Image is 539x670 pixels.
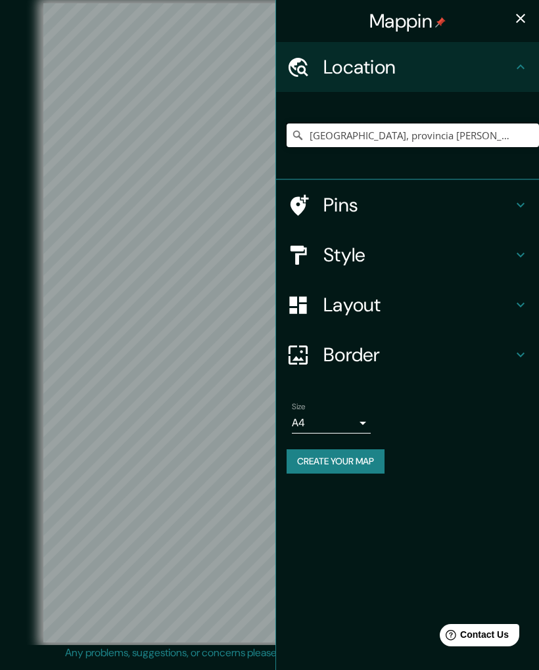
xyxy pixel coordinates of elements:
[369,9,446,33] h4: Mappin
[287,449,385,474] button: Create your map
[292,401,306,413] label: Size
[292,413,371,434] div: A4
[276,330,539,380] div: Border
[323,243,513,267] h4: Style
[43,3,496,642] canvas: Map
[276,230,539,280] div: Style
[323,193,513,217] h4: Pins
[323,55,513,79] h4: Location
[276,180,539,230] div: Pins
[65,645,469,661] p: Any problems, suggestions, or concerns please email .
[323,343,513,367] h4: Border
[287,123,539,147] input: Pick your city or area
[422,619,525,656] iframe: Help widget launcher
[435,17,446,28] img: pin-icon.png
[276,42,539,92] div: Location
[323,293,513,317] h4: Layout
[276,280,539,330] div: Layout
